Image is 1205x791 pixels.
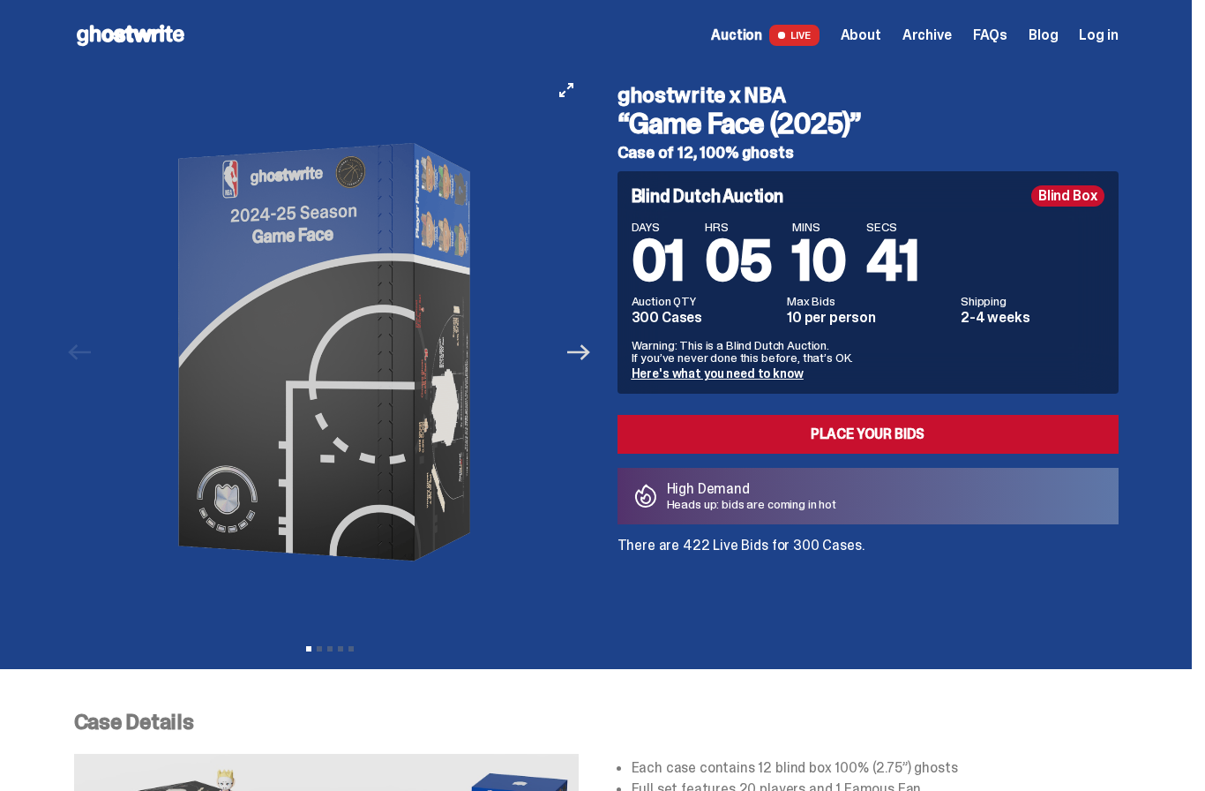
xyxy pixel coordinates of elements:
button: View full-screen [556,79,577,101]
span: 05 [705,224,771,298]
span: SECS [866,221,919,233]
img: NBA-Hero-1.png [105,71,555,634]
span: 10 [792,224,845,298]
a: Auction LIVE [711,25,819,46]
button: Next [560,333,599,372]
div: Blind Box [1031,185,1104,207]
button: View slide 4 [338,646,343,652]
dd: 300 Cases [632,311,777,325]
a: Place your Bids [617,415,1119,454]
h4: Blind Dutch Auction [632,187,783,205]
li: Each case contains 12 blind box 100% (2.75”) ghosts [632,761,1119,775]
h3: “Game Face (2025)” [617,109,1119,138]
h5: Case of 12, 100% ghosts [617,145,1119,161]
button: View slide 3 [327,646,333,652]
span: Auction [711,28,762,42]
button: View slide 2 [317,646,322,652]
dt: Max Bids [787,295,950,307]
a: Log in [1079,28,1118,42]
p: Case Details [74,712,1119,733]
a: Here's what you need to know [632,365,804,381]
span: MINS [792,221,845,233]
p: Heads up: bids are coming in hot [667,498,837,510]
dt: Shipping [961,295,1104,307]
a: About [841,28,881,42]
span: 01 [632,224,685,298]
dt: Auction QTY [632,295,777,307]
span: 41 [866,224,919,298]
p: There are 422 Live Bids for 300 Cases. [617,539,1119,553]
p: Warning: This is a Blind Dutch Auction. If you’ve never done this before, that’s OK. [632,339,1104,364]
p: High Demand [667,482,837,496]
span: DAYS [632,221,685,233]
span: HRS [705,221,771,233]
dd: 2-4 weeks [961,311,1104,325]
a: Blog [1029,28,1058,42]
h4: ghostwrite x NBA [617,85,1119,106]
button: View slide 5 [348,646,354,652]
dd: 10 per person [787,311,950,325]
button: View slide 1 [306,646,311,652]
a: FAQs [973,28,1007,42]
a: Archive [902,28,952,42]
span: LIVE [769,25,820,46]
